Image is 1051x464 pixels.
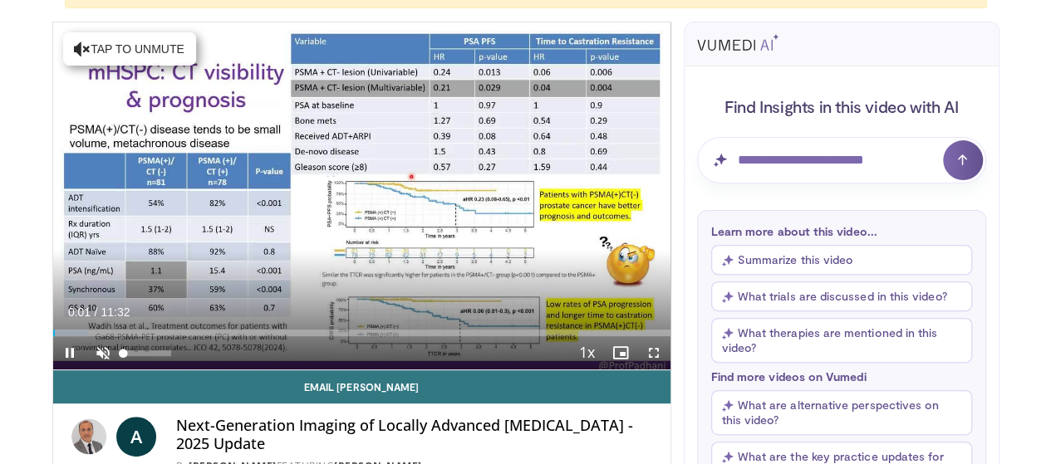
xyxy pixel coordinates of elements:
span: / [95,305,98,319]
button: Playback Rate [571,336,604,369]
span: 11:32 [101,305,130,319]
img: Anwar Padhani [66,417,111,457]
h4: Find Insights in this video with AI [697,95,986,117]
a: Email [PERSON_NAME] [53,370,670,403]
div: Volume Level [124,350,171,356]
button: Fullscreen [637,336,670,369]
button: Summarize this video [711,245,972,275]
button: Tap to unmute [63,32,196,66]
button: What are alternative perspectives on this video? [711,390,972,435]
video-js: Video Player [53,22,670,370]
input: Question for AI [697,137,986,183]
a: A [116,417,156,457]
button: Enable picture-in-picture mode [604,336,637,369]
span: 0:01 [68,305,91,319]
p: Find more videos on Vumedi [711,369,972,383]
h4: Next-Generation Imaging of Locally Advanced [MEDICAL_DATA] - 2025 Update [176,417,656,452]
button: What trials are discussed in this video? [711,281,972,311]
div: Progress Bar [53,330,670,336]
p: Learn more about this video... [711,224,972,238]
button: What therapies are mentioned in this video? [711,318,972,363]
img: vumedi-ai-logo.svg [697,34,778,51]
button: Pause [53,336,86,369]
button: Unmute [86,336,120,369]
